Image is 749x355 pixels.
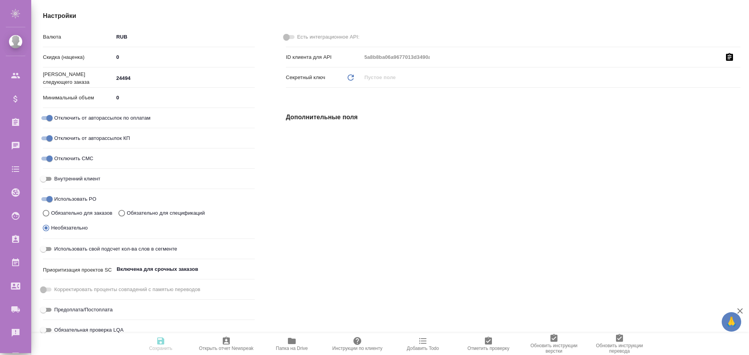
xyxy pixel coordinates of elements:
p: ID клиента для API [286,53,362,61]
button: 🙏 [722,312,741,332]
button: Скопировать ссылку [725,53,734,62]
span: Открыть отчет Newspeak [199,346,254,351]
span: Сохранить [149,346,172,351]
button: Открыть отчет Newspeak [193,333,259,355]
p: Минимальный объем [43,94,114,102]
input: ✎ Введи что-нибудь [114,72,255,84]
input: ✎ Введи что-нибудь [114,92,255,103]
div: RUB [114,30,255,44]
span: Папка на Drive [276,346,308,351]
button: Обновить инструкции перевода [587,333,652,355]
h4: Настройки [43,11,255,21]
p: Приоритизация проектов SC [43,266,114,274]
p: Обязательно для спецификаций [127,209,205,217]
p: Обязательно для заказов [51,209,112,217]
span: Обязательная проверка LQA [54,326,124,334]
span: Отключить СМС [54,155,93,162]
span: Внутренний клиент [54,175,100,183]
span: Обновить инструкции перевода [591,343,648,354]
span: Корректировать проценты совпадений с памятью переводов [54,286,201,293]
button: Сохранить [128,333,193,355]
span: Отключить от авторассылок КП [54,134,130,142]
span: Отключить от авторассылок по оплатам [54,114,151,122]
button: Инструкции по клиенту [325,333,390,355]
button: Обновить инструкции верстки [521,333,587,355]
span: Инструкции по клиенту [332,346,383,351]
span: Использовать PO [54,195,96,203]
p: Секретный ключ [286,74,325,81]
span: 🙏 [725,314,738,330]
p: [PERSON_NAME] следующего заказа [43,71,114,86]
h4: Дополнительные поля [286,113,358,122]
button: Отметить проверку [456,333,521,355]
span: Есть интеграционное API: [297,33,360,41]
button: Open [250,268,252,270]
p: Скидка (наценка) [43,53,114,61]
input: Пустое поле [362,72,430,83]
span: Отметить проверку [467,346,509,351]
input: ✎ Введи что-нибудь [114,51,255,63]
p: Необязательно [51,224,88,232]
p: Валюта [43,33,114,41]
span: Предоплата/Постоплата [54,306,113,314]
span: Использовать свой подсчет кол-ва слов в сегменте [54,245,177,253]
button: Добавить Todo [390,333,456,355]
input: Пустое поле [362,51,430,63]
button: Папка на Drive [259,333,325,355]
span: Обновить инструкции верстки [526,343,582,354]
span: Добавить Todo [407,346,439,351]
